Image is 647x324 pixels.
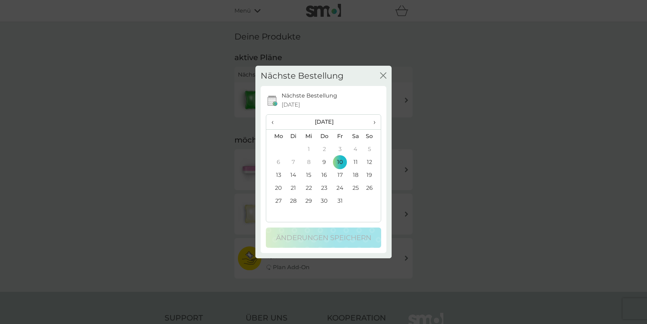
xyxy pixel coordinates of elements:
[363,156,381,168] td: 12
[285,168,301,181] td: 14
[285,181,301,194] td: 21
[301,194,317,207] td: 29
[301,168,317,181] td: 15
[348,181,363,194] td: 25
[271,115,280,129] span: ‹
[266,168,285,181] td: 13
[285,130,301,143] th: Di
[266,156,285,168] td: 6
[301,130,317,143] th: Mi
[348,168,363,181] td: 18
[332,130,348,143] th: Fr
[266,194,285,207] td: 27
[348,130,363,143] th: Sa
[266,130,285,143] th: Mo
[282,91,337,100] p: Nächste Bestellung
[369,115,376,129] span: ›
[285,156,301,168] td: 7
[285,194,301,207] td: 28
[317,194,332,207] td: 30
[261,71,343,81] h2: Nächste Bestellung
[266,181,285,194] td: 20
[276,232,371,243] p: Änderungen speichern
[317,181,332,194] td: 23
[348,143,363,156] td: 4
[363,168,381,181] td: 19
[301,181,317,194] td: 22
[332,194,348,207] td: 31
[317,156,332,168] td: 9
[285,115,363,130] th: [DATE]
[363,143,381,156] td: 5
[266,228,381,248] button: Änderungen speichern
[332,156,348,168] td: 10
[282,100,300,109] span: [DATE]
[332,181,348,194] td: 24
[348,156,363,168] td: 11
[363,130,381,143] th: So
[317,143,332,156] td: 2
[380,72,386,80] button: Schließen
[363,181,381,194] td: 26
[332,168,348,181] td: 17
[301,143,317,156] td: 1
[332,143,348,156] td: 3
[317,130,332,143] th: Do
[317,168,332,181] td: 16
[301,156,317,168] td: 8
